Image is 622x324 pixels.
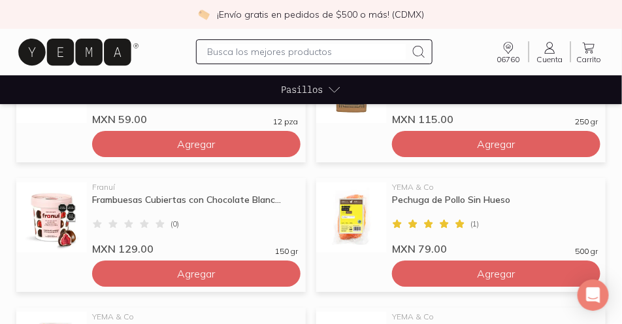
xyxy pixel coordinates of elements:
[392,183,598,191] div: YEMA & Co
[497,54,519,64] span: 06760
[392,261,600,287] button: Agregar
[578,279,609,311] div: Open Intercom Messenger
[392,194,598,217] div: Pechuga de Pollo Sin Hueso
[281,82,323,96] span: Pasillos
[207,44,406,60] input: Busca los mejores productos
[316,178,606,255] a: Pechuga de Pollo Sin HuesoYEMA & CoPechuga de Pollo Sin Hueso(1)MXN 79.00500 gr
[92,242,154,255] span: MXN 129.00
[392,113,453,126] span: MXN 115.00
[273,118,298,126] span: 12 pza
[92,313,298,321] div: YEMA & Co
[92,131,301,157] button: Agregar
[478,267,516,280] span: Agregar
[92,113,147,126] span: MXN 59.00
[392,313,598,321] div: YEMA & Co
[487,40,529,63] a: Entrega a: 06760
[529,40,570,63] a: Cuenta
[92,261,301,287] button: Agregar
[575,247,598,255] span: 500 gr
[178,137,216,151] span: Agregar
[16,182,87,253] img: Frambuesas Cubiertas con Chocolate Blanco y Chocolate Amargo
[392,242,447,255] span: MXN 79.00
[92,183,298,191] div: Franuí
[392,131,600,157] button: Agregar
[275,247,298,255] span: 150 gr
[470,220,479,228] span: ( 1 )
[171,220,179,228] span: ( 0 )
[178,267,216,280] span: Agregar
[575,118,598,126] span: 250 gr
[478,137,516,151] span: Agregar
[576,54,601,64] span: Carrito
[218,8,425,21] p: ¡Envío gratis en pedidos de $500 o más! (CDMX)
[537,54,563,64] span: Cuenta
[16,178,306,255] a: Frambuesas Cubiertas con Chocolate Blanco y Chocolate AmargoFranuíFrambuesas Cubiertas con Chocol...
[198,9,210,20] img: check
[571,40,606,63] a: Carrito
[92,194,298,217] div: Frambuesas Cubiertas con Chocolate Blanc...
[316,182,387,253] img: Pechuga de Pollo Sin Hueso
